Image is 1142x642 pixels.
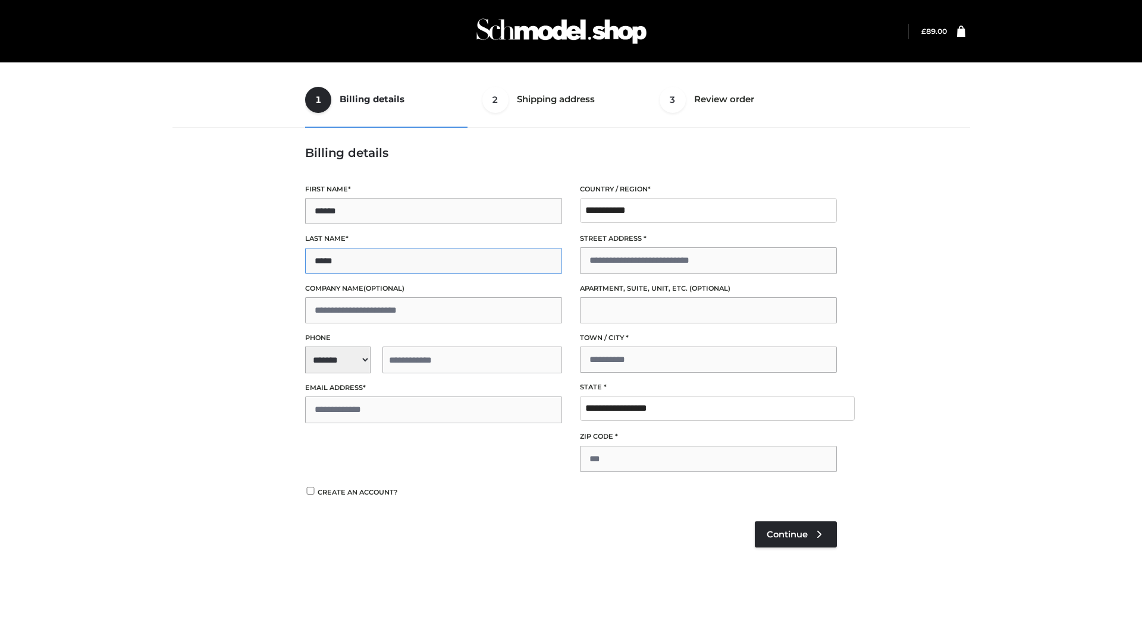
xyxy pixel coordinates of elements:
span: £ [921,27,926,36]
input: Create an account? [305,487,316,495]
bdi: 89.00 [921,27,947,36]
label: Last name [305,233,562,244]
label: Apartment, suite, unit, etc. [580,283,837,294]
label: ZIP Code [580,431,837,442]
label: State [580,382,837,393]
span: (optional) [363,284,404,292]
label: Town / City [580,332,837,344]
label: Country / Region [580,184,837,195]
span: Create an account? [318,488,398,496]
a: Continue [755,521,837,547]
label: Company name [305,283,562,294]
label: Street address [580,233,837,244]
label: First name [305,184,562,195]
label: Email address [305,382,562,394]
a: £89.00 [921,27,947,36]
h3: Billing details [305,146,837,160]
img: Schmodel Admin 964 [472,8,651,55]
label: Phone [305,332,562,344]
span: (optional) [689,284,730,292]
span: Continue [767,529,808,540]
